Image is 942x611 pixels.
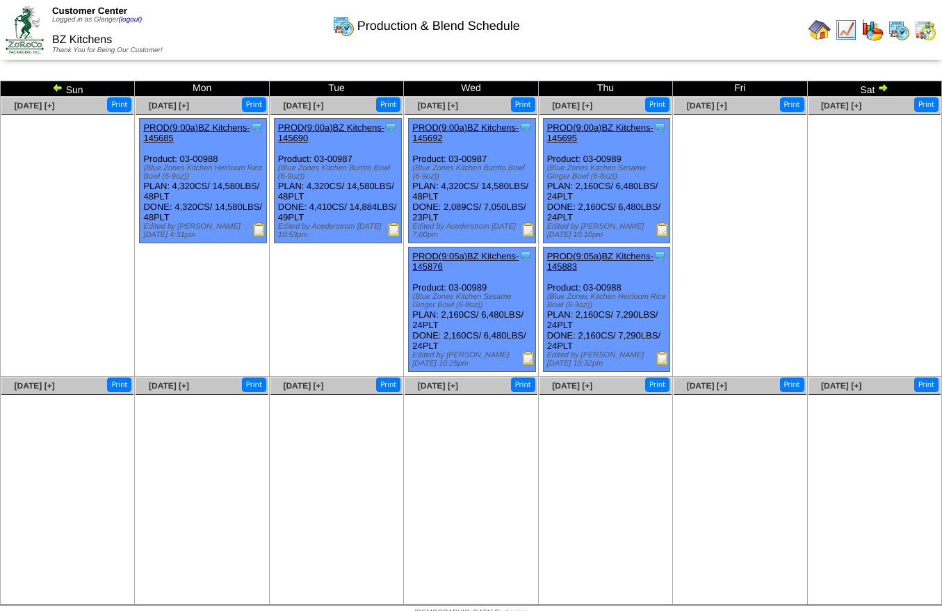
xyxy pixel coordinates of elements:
[6,6,44,53] img: ZoRoCo_Logo(Green%26Foil)%20jpg.webp
[278,222,401,239] div: Edited by Acederstrom [DATE] 10:53pm
[404,81,538,97] td: Wed
[547,164,670,181] div: (Blue Zones Kitchen Sesame Ginger Bowl (6-8oz))
[552,381,592,391] a: [DATE] [+]
[914,377,939,392] button: Print
[15,381,55,391] a: [DATE] [+]
[835,19,857,41] img: line_graph.gif
[412,164,535,181] div: (Blue Zones Kitchen Burrito Bowl (6-9oz))
[780,377,804,392] button: Print
[412,222,535,239] div: Edited by Acederstrom [DATE] 7:00pm
[511,377,535,392] button: Print
[52,34,112,46] span: BZ Kitchens
[645,377,669,392] button: Print
[119,16,143,24] a: (logout)
[547,293,670,309] div: (Blue Zones Kitchen Heirloom Rice Bowl (6-9oz))
[52,82,63,93] img: arrowleft.gif
[687,381,727,391] a: [DATE] [+]
[821,381,861,391] a: [DATE] [+]
[547,122,653,143] a: PROD(9:00a)BZ Kitchens-145695
[376,97,400,112] button: Print
[278,164,401,181] div: (Blue Zones Kitchen Burrito Bowl (6-9oz))
[807,81,941,97] td: Sat
[861,19,884,41] img: graph.gif
[412,122,519,143] a: PROD(9:00a)BZ Kitchens-145692
[653,249,667,263] img: Tooltip
[521,222,535,236] img: Production Report
[278,122,384,143] a: PROD(9:00a)BZ Kitchens-145690
[250,120,263,134] img: Tooltip
[888,19,910,41] img: calendarprod.gif
[653,120,667,134] img: Tooltip
[107,97,131,112] button: Print
[412,293,535,309] div: (Blue Zones Kitchen Sesame Ginger Bowl (6-8oz))
[242,97,266,112] button: Print
[384,120,398,134] img: Tooltip
[269,81,403,97] td: Tue
[656,222,669,236] img: Production Report
[412,251,519,272] a: PROD(9:05a)BZ Kitchens-145876
[149,101,189,111] a: [DATE] [+]
[357,19,520,33] span: Production & Blend Schedule
[283,381,323,391] a: [DATE] [+]
[552,101,592,111] a: [DATE] [+]
[412,351,535,368] div: Edited by [PERSON_NAME] [DATE] 10:25pm
[521,351,535,365] img: Production Report
[252,222,266,236] img: Production Report
[143,122,250,143] a: PROD(9:00a)BZ Kitchens-145685
[821,101,861,111] a: [DATE] [+]
[914,19,936,41] img: calendarinout.gif
[140,119,267,243] div: Product: 03-00988 PLAN: 4,320CS / 14,580LBS / 48PLT DONE: 4,320CS / 14,580LBS / 48PLT
[376,377,400,392] button: Print
[914,97,939,112] button: Print
[511,97,535,112] button: Print
[519,249,533,263] img: Tooltip
[52,47,163,54] span: Thank You for Being Our Customer!
[149,381,189,391] a: [DATE] [+]
[418,101,458,111] a: [DATE] [+]
[332,15,355,37] img: calendarprod.gif
[143,222,266,239] div: Edited by [PERSON_NAME] [DATE] 4:31pm
[687,101,727,111] a: [DATE] [+]
[143,164,266,181] div: (Blue Zones Kitchen Heirloom Rice Bowl (6-9oz))
[409,119,536,243] div: Product: 03-00987 PLAN: 4,320CS / 14,580LBS / 48PLT DONE: 2,089CS / 7,050LBS / 23PLT
[52,6,127,16] span: Customer Center
[387,222,401,236] img: Production Report
[656,351,669,365] img: Production Report
[877,82,888,93] img: arrowright.gif
[543,247,670,372] div: Product: 03-00988 PLAN: 2,160CS / 7,290LBS / 24PLT DONE: 2,160CS / 7,290LBS / 24PLT
[673,81,807,97] td: Fri
[547,251,653,272] a: PROD(9:05a)BZ Kitchens-145883
[645,97,669,112] button: Print
[52,16,143,24] span: Logged in as Glanger
[135,81,269,97] td: Mon
[409,247,536,372] div: Product: 03-00989 PLAN: 2,160CS / 6,480LBS / 24PLT DONE: 2,160CS / 6,480LBS / 24PLT
[274,119,401,243] div: Product: 03-00987 PLAN: 4,320CS / 14,580LBS / 48PLT DONE: 4,410CS / 14,884LBS / 49PLT
[780,97,804,112] button: Print
[519,120,533,134] img: Tooltip
[107,377,131,392] button: Print
[242,377,266,392] button: Print
[15,101,55,111] a: [DATE] [+]
[1,81,135,97] td: Sun
[547,222,670,239] div: Edited by [PERSON_NAME] [DATE] 10:10pm
[418,381,458,391] a: [DATE] [+]
[283,101,323,111] a: [DATE] [+]
[547,351,670,368] div: Edited by [PERSON_NAME] [DATE] 10:32pm
[543,119,670,243] div: Product: 03-00989 PLAN: 2,160CS / 6,480LBS / 24PLT DONE: 2,160CS / 6,480LBS / 24PLT
[538,81,672,97] td: Thu
[809,19,831,41] img: home.gif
